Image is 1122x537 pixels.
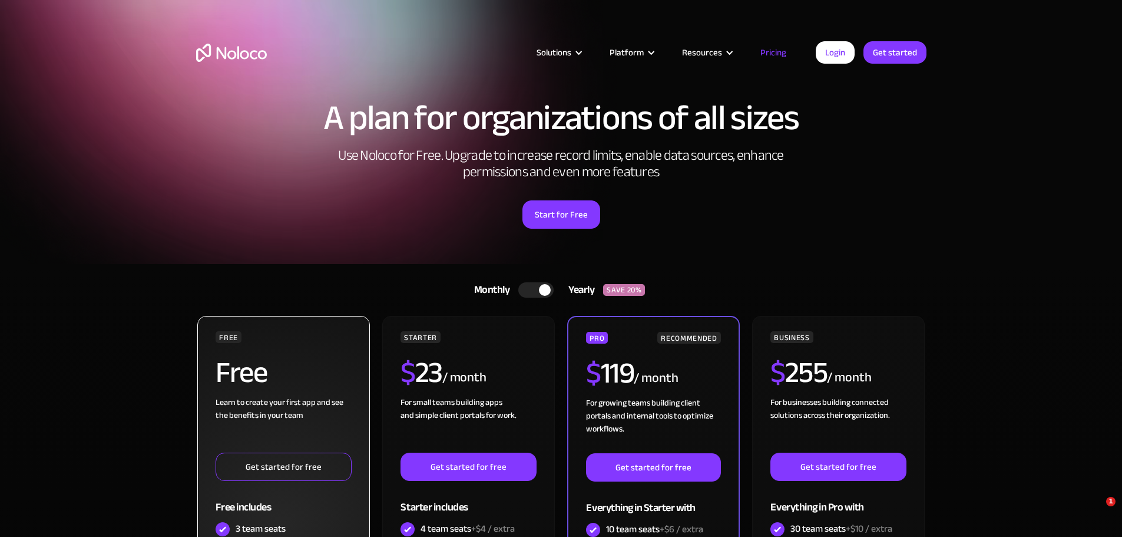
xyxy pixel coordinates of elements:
a: Start for Free [522,200,600,229]
span: 1 [1106,497,1116,506]
div: SAVE 20% [603,284,645,296]
div: Solutions [522,45,595,60]
div: Solutions [537,45,571,60]
div: Monthly [459,281,519,299]
span: $ [770,345,785,400]
div: Resources [682,45,722,60]
div: Everything in Pro with [770,481,906,519]
div: BUSINESS [770,331,813,343]
h2: Use Noloco for Free. Upgrade to increase record limits, enable data sources, enhance permissions ... [326,147,797,180]
div: Platform [595,45,667,60]
a: Login [816,41,855,64]
h2: Free [216,358,267,387]
div: Everything in Starter with [586,482,720,520]
span: $ [401,345,415,400]
a: Get started for free [770,453,906,481]
div: FREE [216,331,241,343]
div: Learn to create your first app and see the benefits in your team ‍ [216,396,351,453]
div: For growing teams building client portals and internal tools to optimize workflows. [586,397,720,453]
a: Pricing [746,45,801,60]
div: / month [442,368,486,387]
h2: 119 [586,358,634,388]
h1: A plan for organizations of all sizes [196,100,926,136]
div: Yearly [554,281,603,299]
a: Get started for free [586,453,720,482]
iframe: Intercom notifications message [886,423,1122,505]
a: Get started for free [401,453,536,481]
div: PRO [586,332,608,344]
div: RECOMMENDED [657,332,720,344]
div: / month [634,369,678,388]
div: Resources [667,45,746,60]
h2: 255 [770,358,827,387]
span: $ [586,345,601,401]
a: Get started for free [216,453,351,481]
div: 10 team seats [606,523,703,536]
h2: 23 [401,358,442,387]
div: Platform [610,45,644,60]
a: home [196,44,267,62]
div: Starter includes [401,481,536,519]
iframe: Intercom live chat [1082,497,1110,525]
a: Get started [863,41,926,64]
div: / month [827,368,871,387]
div: 4 team seats [421,522,515,535]
div: Free includes [216,481,351,519]
div: 30 team seats [790,522,892,535]
div: For businesses building connected solutions across their organization. ‍ [770,396,906,453]
div: STARTER [401,331,440,343]
div: 3 team seats [236,522,286,535]
div: For small teams building apps and simple client portals for work. ‍ [401,396,536,453]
